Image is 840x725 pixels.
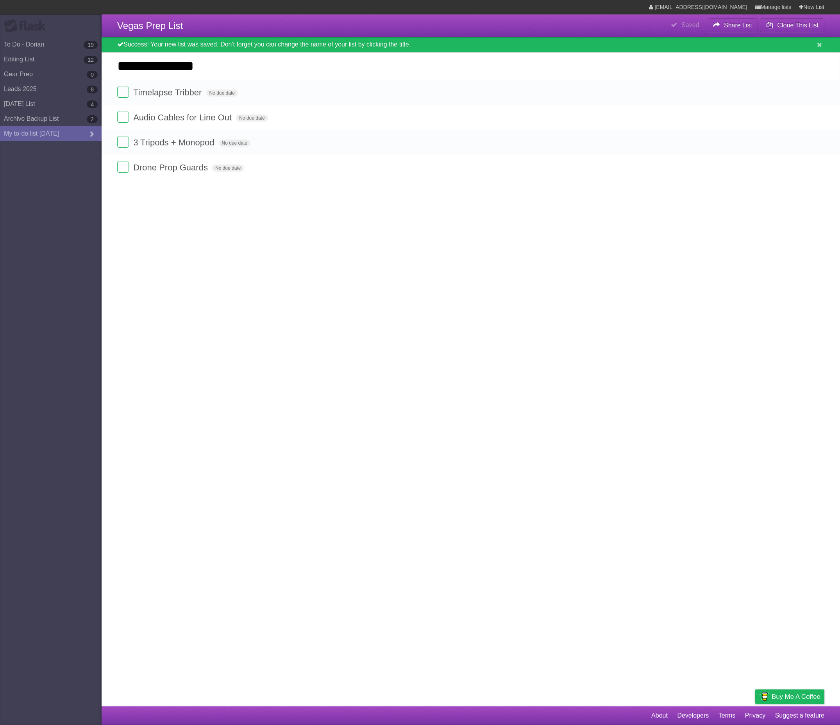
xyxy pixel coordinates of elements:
b: Saved [681,21,699,28]
span: Drone Prop Guards [133,163,210,172]
img: Buy me a coffee [759,690,770,703]
span: Timelapse Tribber [133,88,204,97]
b: 4 [87,100,98,108]
label: Done [117,161,129,173]
b: 8 [87,86,98,93]
span: Vegas Prep List [117,20,183,31]
b: 12 [84,56,98,64]
b: Share List [724,22,752,29]
span: No due date [206,90,238,97]
span: 3 Tripods + Monopod [133,138,216,147]
a: About [651,708,668,723]
div: Flask [4,19,51,33]
a: Terms [718,708,736,723]
b: 0 [87,71,98,79]
label: Done [117,86,129,98]
button: Clone This List [760,18,824,32]
a: Buy me a coffee [755,689,824,704]
a: Privacy [745,708,765,723]
span: No due date [219,140,250,147]
span: Audio Cables for Line Out [133,113,234,122]
b: 19 [84,41,98,49]
b: Clone This List [777,22,819,29]
a: Suggest a feature [775,708,824,723]
span: No due date [212,165,244,172]
a: Developers [677,708,709,723]
label: Done [117,136,129,148]
b: 2 [87,115,98,123]
span: No due date [236,115,268,122]
label: Done [117,111,129,123]
button: Share List [707,18,758,32]
span: Buy me a coffee [772,690,820,704]
div: Success! Your new list was saved. Don't forget you can change the name of your list by clicking t... [102,37,840,52]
